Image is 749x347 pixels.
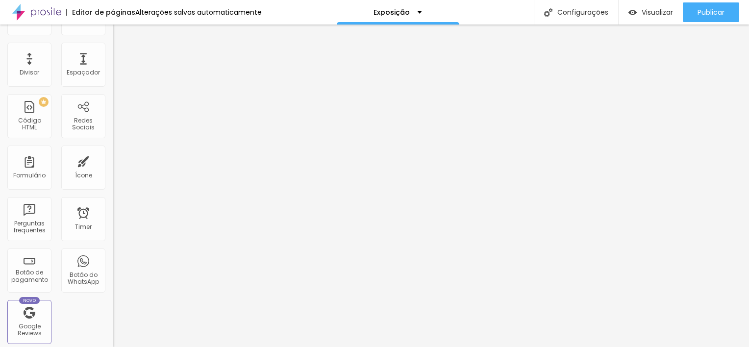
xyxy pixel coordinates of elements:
div: Timer [75,223,92,230]
div: Botão do WhatsApp [64,272,102,286]
div: Ícone [75,172,92,179]
div: Código HTML [10,117,49,131]
p: Exposição [374,9,410,16]
div: Novo [19,297,40,304]
button: Visualizar [619,2,683,22]
div: Editor de páginas [66,9,135,16]
img: Icone [544,8,552,17]
div: Botão de pagamento [10,269,49,283]
div: Mapa [75,18,92,25]
iframe: Editor [113,25,749,347]
div: Redes Sociais [64,117,102,131]
div: Formulário [13,172,46,179]
button: Publicar [683,2,739,22]
div: Perguntas frequentes [10,220,49,234]
div: Espaçador [67,69,100,76]
span: Visualizar [642,8,673,16]
img: view-1.svg [628,8,637,17]
span: Publicar [698,8,724,16]
div: Botão [21,18,39,25]
div: Google Reviews [10,323,49,337]
div: Divisor [20,69,39,76]
div: Alterações salvas automaticamente [135,9,262,16]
